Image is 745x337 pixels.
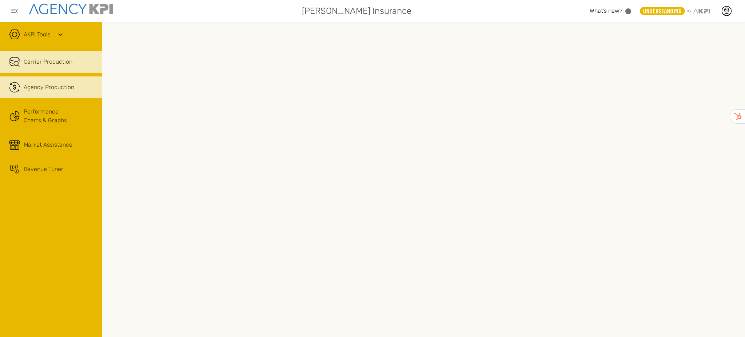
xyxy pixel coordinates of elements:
[24,140,72,149] span: Market Assistance
[24,83,74,92] span: Agency Production
[24,165,63,174] span: Revenue Tuner
[24,58,72,66] span: Carrier Production
[590,7,622,14] span: What’s new?
[24,30,51,39] a: AKPI Tools
[302,4,411,17] span: [PERSON_NAME] Insurance
[29,4,113,14] img: agencykpi-logo-550x69-2d9e3fa8.png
